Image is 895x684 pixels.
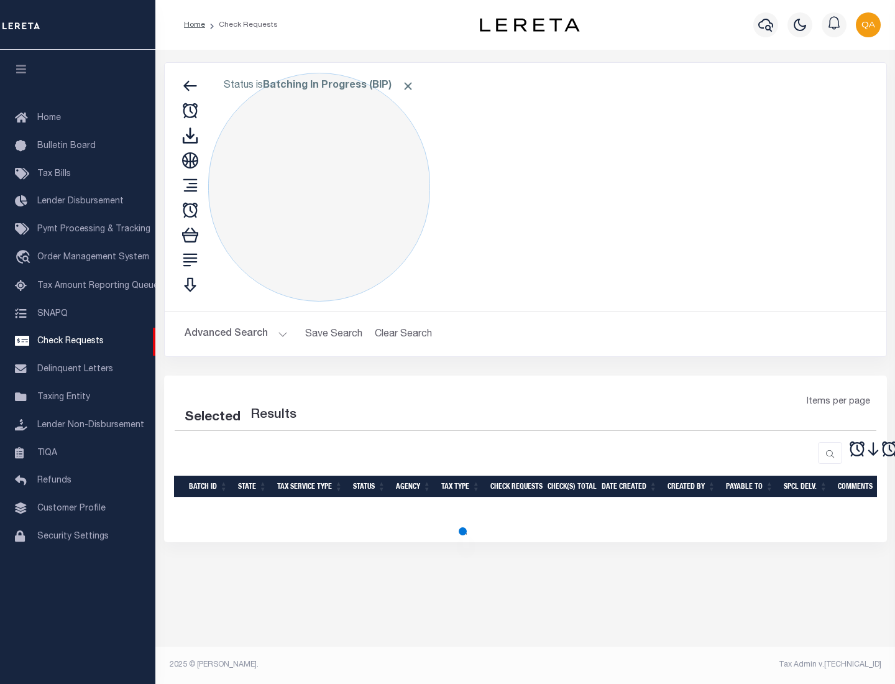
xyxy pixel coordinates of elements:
[185,322,288,346] button: Advanced Search
[184,21,205,29] a: Home
[37,532,109,541] span: Security Settings
[298,322,370,346] button: Save Search
[807,395,870,409] span: Items per page
[272,476,348,497] th: Tax Service Type
[485,476,543,497] th: Check Requests
[37,225,150,234] span: Pymt Processing & Tracking
[402,80,415,93] span: Click to Remove
[597,476,663,497] th: Date Created
[37,393,90,402] span: Taxing Entity
[37,197,124,206] span: Lender Disbursement
[250,405,296,425] label: Results
[37,365,113,374] span: Delinquent Letters
[37,309,68,318] span: SNAPQ
[15,250,35,266] i: travel_explore
[185,408,241,428] div: Selected
[37,282,158,290] span: Tax Amount Reporting Queue
[233,476,272,497] th: State
[37,253,149,262] span: Order Management System
[721,476,779,497] th: Payable To
[370,322,438,346] button: Clear Search
[208,73,430,302] div: Click to Edit
[37,448,57,457] span: TIQA
[37,337,104,346] span: Check Requests
[205,19,278,30] li: Check Requests
[856,12,881,37] img: svg+xml;base64,PHN2ZyB4bWxucz0iaHR0cDovL3d3dy53My5vcmcvMjAwMC9zdmciIHBvaW50ZXItZXZlbnRzPSJub25lIi...
[480,18,579,32] img: logo-dark.svg
[37,476,71,485] span: Refunds
[391,476,436,497] th: Agency
[436,476,485,497] th: Tax Type
[184,476,233,497] th: Batch Id
[779,476,833,497] th: Spcl Delv.
[535,659,881,670] div: Tax Admin v.[TECHNICAL_ID]
[833,476,889,497] th: Comments
[37,504,106,513] span: Customer Profile
[348,476,391,497] th: Status
[263,81,415,91] b: Batching In Progress (BIP)
[37,114,61,122] span: Home
[160,659,526,670] div: 2025 © [PERSON_NAME].
[37,170,71,178] span: Tax Bills
[37,421,144,430] span: Lender Non-Disbursement
[543,476,597,497] th: Check(s) Total
[663,476,721,497] th: Created By
[37,142,96,150] span: Bulletin Board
